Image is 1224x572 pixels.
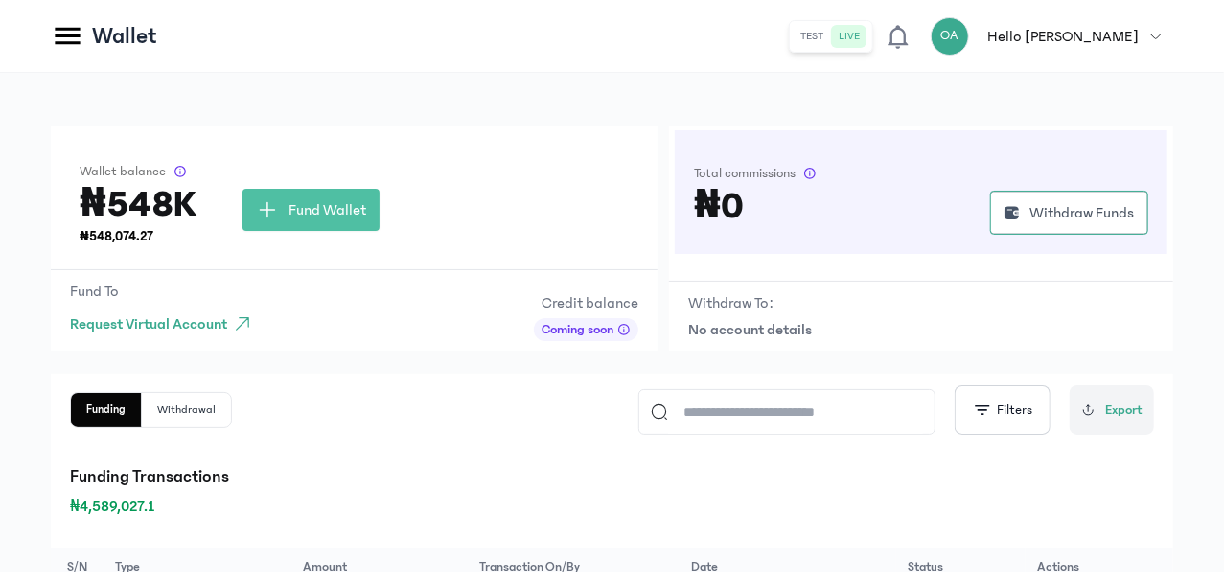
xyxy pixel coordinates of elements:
[832,25,868,48] button: live
[80,189,196,219] h3: ₦548K
[990,191,1148,235] button: Withdraw Funds
[931,17,1173,56] button: OAHello [PERSON_NAME]
[289,198,366,221] span: Fund Wallet
[931,17,969,56] div: OA
[92,21,157,52] p: Wallet
[70,494,1154,517] p: ₦4,589,027.1
[688,318,1154,341] p: No account details
[955,385,1051,435] button: Filters
[71,393,142,427] button: Funding
[694,164,796,183] span: Total commissions
[70,280,262,303] p: Fund To
[1105,400,1143,421] span: Export
[694,191,744,221] h3: ₦0
[80,162,166,181] span: Wallet balance
[142,393,231,427] button: Withdrawal
[534,291,638,314] p: Credit balance
[542,320,613,339] span: Coming soon
[1029,201,1134,224] span: Withdraw Funds
[80,227,196,246] p: ₦548,074.27
[70,307,262,341] button: Request Virtual Account
[70,464,1154,491] p: Funding Transactions
[70,312,227,335] span: Request Virtual Account
[688,291,774,314] p: Withdraw To:
[794,25,832,48] button: test
[242,189,380,231] button: Fund Wallet
[988,25,1139,48] p: Hello [PERSON_NAME]
[1070,385,1154,435] button: Export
